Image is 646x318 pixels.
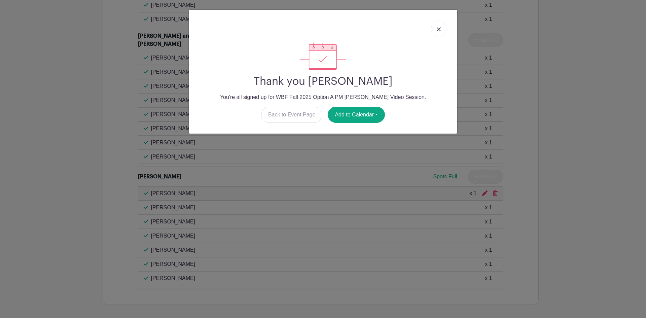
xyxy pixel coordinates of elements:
button: Add to Calendar [328,107,385,123]
h2: Thank you [PERSON_NAME] [194,75,452,88]
img: close_button-5f87c8562297e5c2d7936805f587ecaba9071eb48480494691a3f1689db116b3.svg [437,27,441,31]
a: Back to Event Page [261,107,323,123]
p: You're all signed up for WBF Fall 2025 Option A PM [PERSON_NAME] Video Session. [194,93,452,101]
img: signup_complete-c468d5dda3e2740ee63a24cb0ba0d3ce5d8a4ecd24259e683200fb1569d990c8.svg [300,43,346,70]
